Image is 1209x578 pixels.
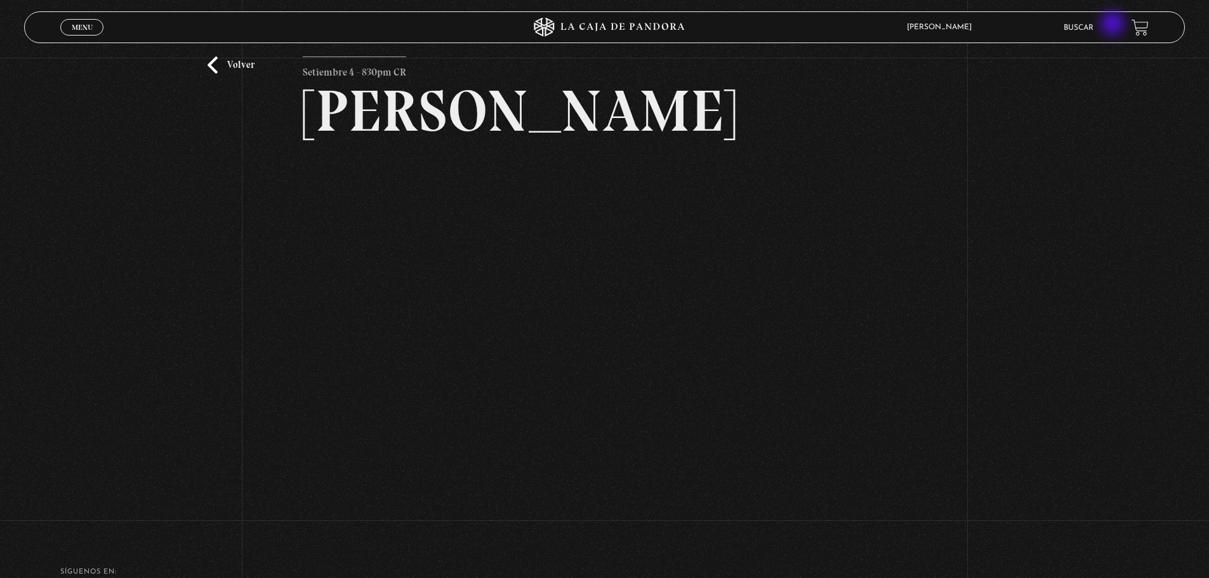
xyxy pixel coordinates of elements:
[303,56,406,82] p: Setiembre 4 - 830pm CR
[72,23,93,31] span: Menu
[303,82,906,140] h2: [PERSON_NAME]
[67,34,97,43] span: Cerrar
[60,568,1149,575] h4: SÍguenos en:
[1064,24,1093,32] a: Buscar
[901,23,984,31] span: [PERSON_NAME]
[303,159,906,499] iframe: Dailymotion video player – MARIA GABRIELA PROGRAMA
[208,56,254,74] a: Volver
[1132,19,1149,36] a: View your shopping cart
